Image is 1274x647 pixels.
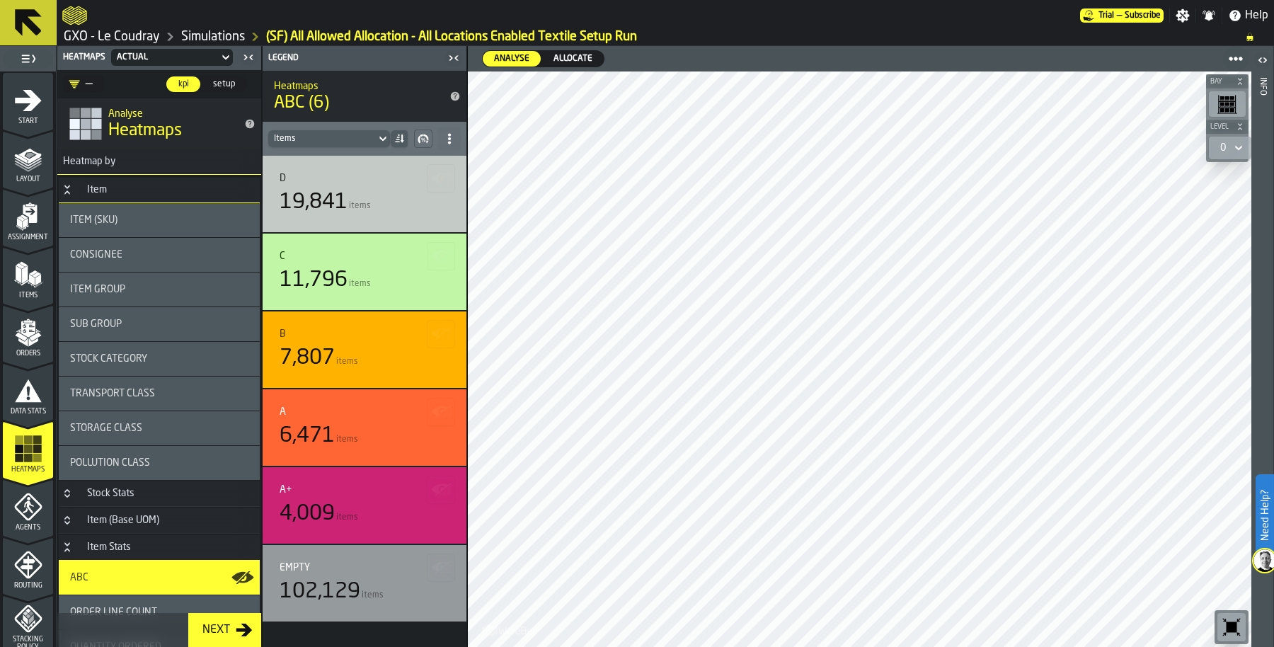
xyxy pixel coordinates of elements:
[117,52,213,62] div: DropdownMenuValue-e510d5e6-9e45-4680-bf8e-ee19b536ccd2
[70,353,248,365] div: Title
[64,29,160,45] a: link-to-/wh/i/efd9e906-5eb9-41af-aac9-d3e075764b8d
[70,457,248,469] div: Title
[207,78,241,91] span: setup
[201,76,247,93] label: button-switch-multi-setup
[59,561,260,595] div: stat-ABC
[427,398,455,426] button: button-
[280,328,286,340] div: B
[280,328,449,340] div: Title
[488,52,535,65] span: Analyse
[3,234,53,241] span: Assignment
[280,562,449,573] div: Title
[280,406,449,418] div: Title
[444,50,464,67] label: button-toggle-Close me
[3,582,53,590] span: Routing
[59,535,260,561] h3: title-section-Item Stats
[70,214,117,226] span: Item (SKU)
[280,423,335,449] div: 6,471
[70,214,248,226] div: Title
[336,513,358,522] span: items
[1170,8,1195,23] label: button-toggle-Settings
[70,607,248,618] div: Title
[79,488,143,499] div: Stock Stats
[69,76,93,93] div: DropdownMenuValue-
[57,98,261,149] div: title-Heatmaps
[70,423,248,434] div: Title
[427,554,455,582] button: button-
[62,28,1268,45] nav: Breadcrumb
[3,421,53,478] li: menu Heatmaps
[59,515,76,526] button: Button-Item (Base UOM)-closed
[59,488,76,499] button: Button-Stock Stats-closed
[108,120,182,142] span: Heatmaps
[263,234,466,310] div: stat-
[57,149,261,175] h3: title-section-Heatmap by
[280,501,335,527] div: 4,009
[1117,11,1122,21] span: —
[280,484,292,496] div: A+
[280,190,348,215] div: 19,841
[70,572,88,583] span: ABC
[3,131,53,188] li: menu Layout
[1220,616,1243,639] svg: Reset zoom and position
[336,357,358,367] span: items
[3,466,53,474] span: Heatmaps
[280,173,286,184] div: D
[3,118,53,125] span: Start
[59,342,260,376] div: stat-Stock Category
[1206,74,1249,88] button: button-
[70,284,248,295] div: Title
[349,279,371,289] span: items
[197,622,236,639] div: Next
[3,49,53,69] label: button-toggle-Toggle Full Menu
[1080,8,1164,23] a: link-to-/wh/i/efd9e906-5eb9-41af-aac9-d3e075764b8d/pricing/
[108,105,233,120] h2: Sub Title
[63,52,105,62] span: Heatmaps
[70,353,147,365] span: Stock Category
[70,319,248,330] div: Title
[482,50,541,67] label: button-switch-multi-Analyse
[202,76,246,92] div: thumb
[231,561,254,595] label: button-toggle-Show on Map
[427,320,455,348] button: button-
[349,201,371,211] span: items
[3,408,53,416] span: Data Stats
[548,52,598,65] span: Allocate
[266,29,637,45] a: link-to-/wh/i/efd9e906-5eb9-41af-aac9-d3e075764b8d/simulations/13d3bd63-4a74-4ee2-95ba-3d5b6c836f2c
[59,481,260,507] h3: title-section-Stock Stats
[59,203,260,237] div: stat-Item (SKU)
[70,249,248,260] div: Title
[70,388,248,399] div: Title
[268,130,390,147] div: DropdownMenuValue-itemsCount
[1257,476,1273,555] label: Need Help?
[59,178,260,203] h3: title-section-Item
[542,51,604,67] div: thumb
[57,156,115,167] span: Heatmap by
[59,184,76,195] button: Button-Item-open
[79,542,139,553] div: Item Stats
[471,616,551,644] a: logo-header
[1196,8,1222,23] label: button-toggle-Notifications
[188,613,261,647] button: button-Next
[59,542,76,553] button: Button-Item Stats-open
[3,363,53,420] li: menu Data Stats
[414,130,432,148] button: button-
[263,389,466,466] div: stat-
[172,78,195,91] span: kpi
[1251,46,1273,647] header: Info
[70,284,125,295] span: Item Group
[263,467,466,544] div: stat-
[3,479,53,536] li: menu Agents
[280,406,286,418] div: A
[280,484,449,496] div: Title
[3,189,53,246] li: menu Assignment
[274,92,432,115] span: ABC (6)
[181,29,245,45] a: link-to-/wh/i/efd9e906-5eb9-41af-aac9-d3e075764b8d
[1125,11,1161,21] span: Subscribe
[3,247,53,304] li: menu Items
